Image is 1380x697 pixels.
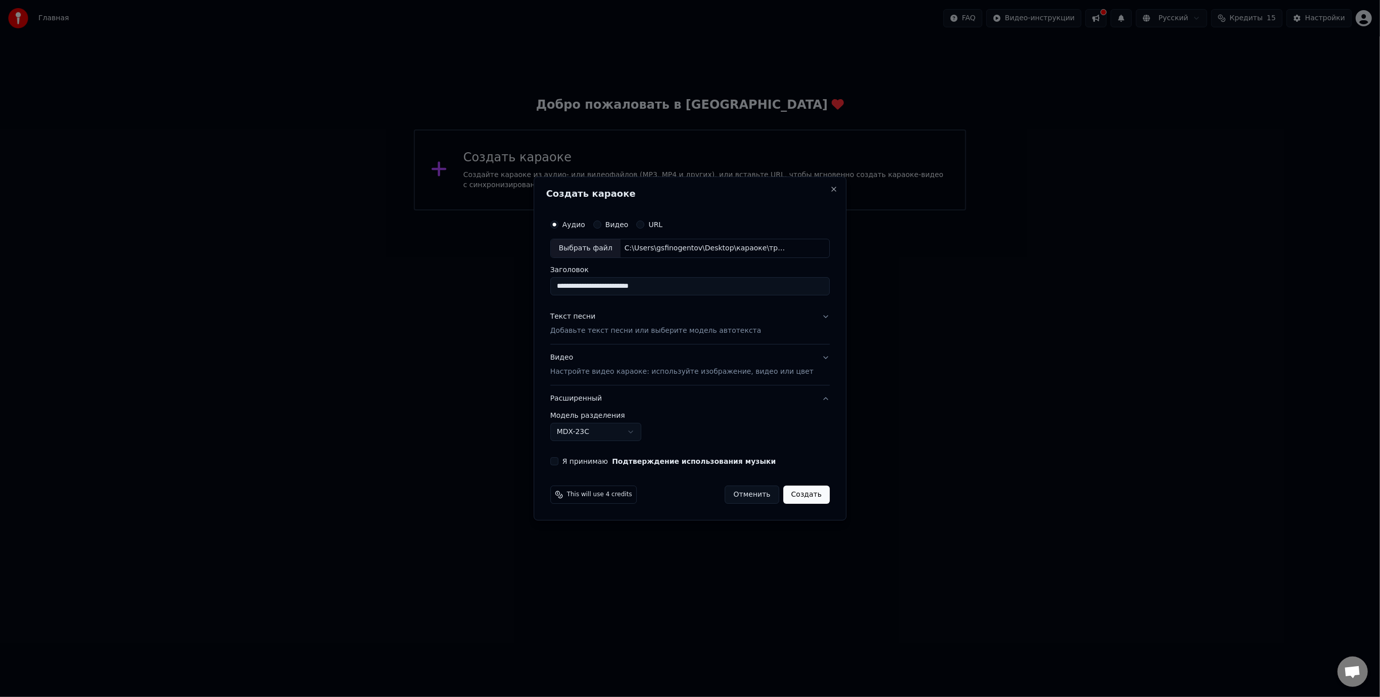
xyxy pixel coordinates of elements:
label: URL [649,221,663,228]
span: This will use 4 credits [567,491,632,499]
button: Я принимаю [612,458,776,465]
p: Настройте видео караоке: используйте изображение, видео или цвет [550,367,814,377]
label: Аудио [562,221,585,228]
button: Создать [783,486,830,504]
button: Расширенный [550,385,830,412]
label: Видео [605,221,629,228]
label: Модель разделения [550,412,830,419]
div: Выбрать файл [551,239,621,257]
button: Текст песниДобавьте текст песни или выберите модель автотекста [550,303,830,344]
button: ВидеоНастройте видео караоке: используйте изображение, видео или цвет [550,344,830,385]
div: Расширенный [550,412,830,449]
p: Добавьте текст песни или выберите модель автотекста [550,326,762,336]
div: Текст песни [550,312,596,322]
label: Заголовок [550,266,830,273]
h2: Создать караоке [546,189,834,198]
button: Отменить [725,486,779,504]
label: Я принимаю [562,458,776,465]
div: Видео [550,353,814,377]
div: C:\Users\gsfinogentov\Desktop\караоке\треки\Каста ft Guf - Новая ступень.mp3 [621,243,792,253]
